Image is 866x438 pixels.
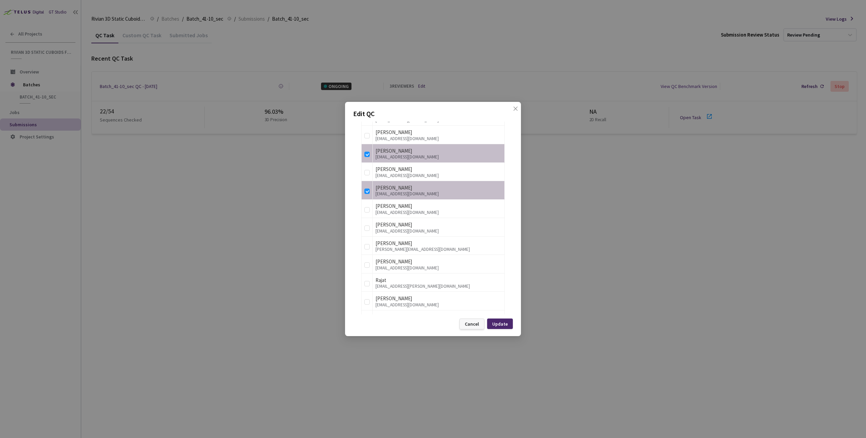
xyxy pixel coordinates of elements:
div: [PERSON_NAME] [375,147,502,155]
div: [EMAIL_ADDRESS][DOMAIN_NAME] [375,173,502,178]
div: [PERSON_NAME] [375,165,502,173]
div: [EMAIL_ADDRESS][DOMAIN_NAME] [375,192,502,196]
div: [EMAIL_ADDRESS][DOMAIN_NAME] [375,303,502,307]
div: Cancel [465,321,479,327]
div: [EMAIL_ADDRESS][PERSON_NAME][DOMAIN_NAME] [375,284,502,289]
div: [EMAIL_ADDRESS][DOMAIN_NAME] [375,155,502,159]
div: [PERSON_NAME][EMAIL_ADDRESS][DOMAIN_NAME] [375,247,502,252]
div: [EMAIL_ADDRESS][DOMAIN_NAME] [375,118,502,123]
span: close [513,106,518,125]
button: Close [506,106,517,117]
div: [EMAIL_ADDRESS][DOMAIN_NAME] [375,266,502,270]
div: [PERSON_NAME] [375,202,502,210]
div: [PERSON_NAME] [375,313,502,321]
div: [EMAIL_ADDRESS][DOMAIN_NAME] [375,210,502,215]
div: [PERSON_NAME] [375,258,502,266]
div: [EMAIL_ADDRESS][DOMAIN_NAME] [375,136,502,141]
div: [EMAIL_ADDRESS][DOMAIN_NAME] [375,229,502,234]
div: [PERSON_NAME] [375,221,502,229]
div: [PERSON_NAME] [375,294,502,303]
div: [PERSON_NAME] [375,239,502,247]
div: [PERSON_NAME] [375,184,502,192]
div: Rajat [375,276,502,284]
p: Edit QC [353,109,513,119]
div: Update [492,321,508,327]
div: [PERSON_NAME] [375,128,502,136]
